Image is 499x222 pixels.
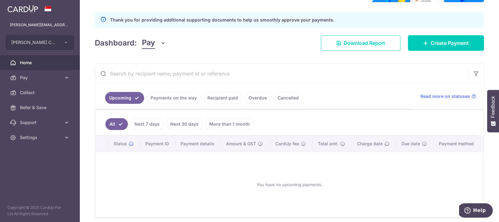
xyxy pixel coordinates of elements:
a: Read more on statuses [420,93,476,99]
p: Thank you for providing additional supporting documents to help us smoothly approve your payments. [110,16,334,24]
a: Download Report [321,35,400,51]
span: Pay [20,75,61,81]
th: Payment method [434,136,483,152]
button: Feedback - Show survey [487,90,499,132]
a: Upcoming [105,92,144,104]
span: Support [20,119,61,126]
span: CardUp fee [275,141,299,147]
span: Refer & Save [20,104,61,111]
span: Amount & GST [226,141,256,147]
span: Feedback [490,96,496,118]
a: Recipient paid [203,92,242,104]
span: Create Payment [431,39,469,47]
p: [PERSON_NAME][EMAIL_ADDRESS][DOMAIN_NAME] [10,22,70,28]
span: Home [20,60,61,66]
a: Overdue [245,92,271,104]
span: Download Report [344,39,385,47]
h4: Dashboard: [95,37,137,49]
img: CardUp [7,5,38,12]
span: Charge date [357,141,383,147]
a: Payments on the way [147,92,201,104]
span: Pay [142,37,155,49]
span: Total amt. [318,141,338,147]
button: Pay [142,37,166,49]
span: Due date [401,141,420,147]
span: Collect [20,89,61,96]
span: Status [114,141,127,147]
a: Cancelled [274,92,303,104]
a: Next 7 days [130,118,164,130]
a: Next 30 days [166,118,203,130]
th: Payment details [176,136,221,152]
button: [PERSON_NAME] COMPANY [6,35,74,50]
th: Payment ID [140,136,176,152]
a: More than 1 month [205,118,254,130]
span: Read more on statuses [420,93,470,99]
input: Search by recipient name, payment id or reference [95,64,469,84]
div: You have no upcoming payments. [103,157,476,212]
span: [PERSON_NAME] COMPANY [11,39,57,46]
iframe: Opens a widget where you can find more information [459,203,493,219]
span: Settings [20,134,61,141]
a: All [105,118,128,130]
a: Create Payment [408,35,484,51]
